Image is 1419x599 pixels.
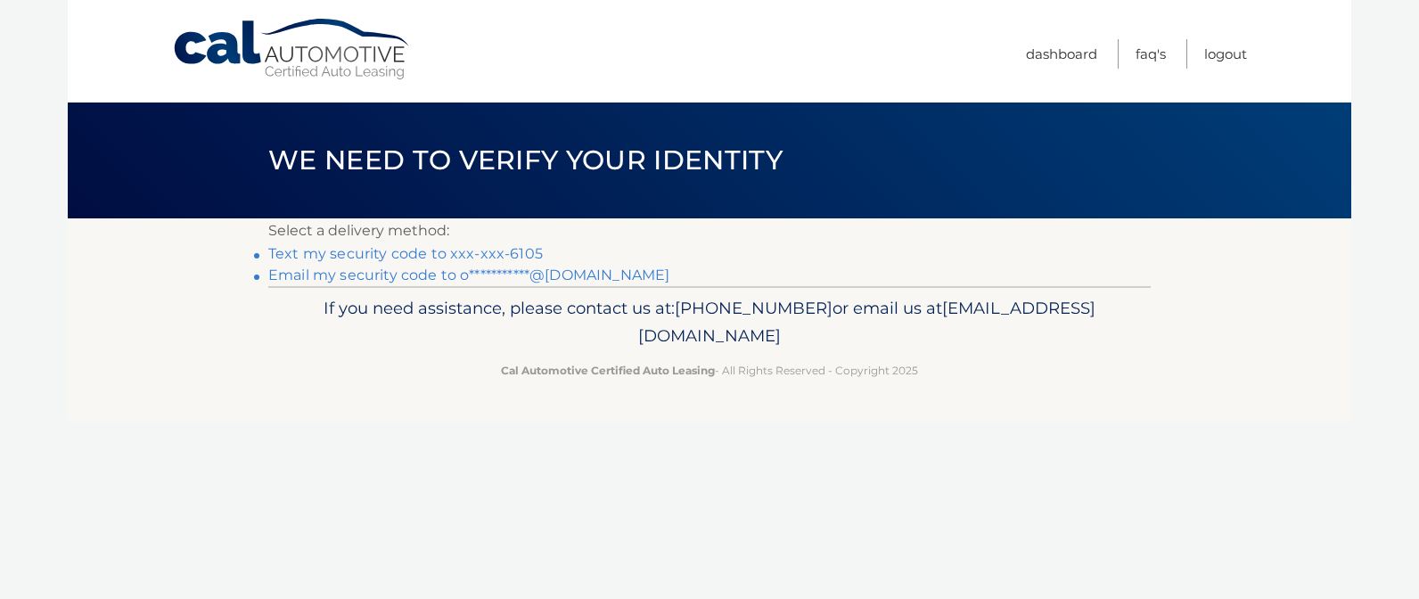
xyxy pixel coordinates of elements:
a: Text my security code to xxx-xxx-6105 [268,245,543,262]
strong: Cal Automotive Certified Auto Leasing [501,364,715,377]
p: If you need assistance, please contact us at: or email us at [280,294,1139,351]
a: Dashboard [1026,39,1097,69]
a: FAQ's [1136,39,1166,69]
p: Select a delivery method: [268,218,1151,243]
a: Cal Automotive [172,18,413,81]
p: - All Rights Reserved - Copyright 2025 [280,361,1139,380]
a: Logout [1204,39,1247,69]
span: We need to verify your identity [268,144,783,176]
span: [PHONE_NUMBER] [675,298,833,318]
